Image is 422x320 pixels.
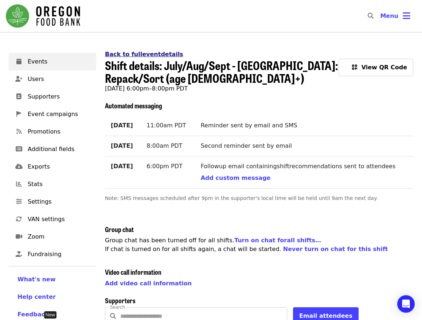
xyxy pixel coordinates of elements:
[16,111,22,117] i: pennant icon
[283,245,388,254] button: Never turn on chat for this shift
[16,216,22,223] i: sync icon
[105,195,378,201] span: Note: SMS messages scheduled after 9pm in the supporter's local time will be held until 9am the n...
[15,76,23,82] i: user-plus icon
[9,246,96,263] a: Fundraising
[28,197,90,206] span: Settings
[9,70,96,88] a: Users
[16,93,22,100] i: address-book icon
[28,57,90,66] span: Events
[146,142,182,149] span: 8:00am PDT
[17,293,87,301] a: Help center
[28,92,90,101] span: Supporters
[105,51,183,58] a: Back to fulleventdetails
[105,267,161,277] span: Video call information
[16,58,22,65] i: calendar icon
[111,163,133,170] strong: [DATE]
[105,237,388,252] span: Group chat has been turned off for all shifts . If chat is turned on for all shifts again, a chat...
[146,163,183,170] span: 6:00pm PDT
[111,122,133,129] strong: [DATE]
[105,296,136,305] span: Supporters
[28,162,90,171] span: Exports
[9,53,96,70] a: Events
[28,145,90,154] span: Additional fields
[44,311,56,319] div: Tooltip anchor
[16,233,22,240] i: video icon
[17,275,87,284] a: What's new
[339,59,413,84] a: View QR Code
[16,128,22,135] i: rss icon
[362,64,407,71] span: View QR Code
[352,64,357,71] i: qrcode icon
[9,158,96,176] a: Exports
[195,156,413,188] td: Followup email containing shift recommendations sent to attendees
[201,174,271,181] span: Add custom message
[380,12,398,19] span: Menu
[28,110,90,119] span: Event campaigns
[111,142,133,149] strong: [DATE]
[105,84,413,93] p: [DATE] 6:00pm–8:00pm PDT
[374,7,416,25] button: Toggle account menu
[201,174,271,182] button: Add custom message
[299,312,352,319] span: Email attendees
[110,305,125,309] label: Search
[403,11,410,21] i: bars icon
[9,193,96,211] a: Settings
[9,105,96,123] a: Event campaigns
[28,232,90,241] span: Zoom
[397,295,415,313] div: Open Intercom Messenger
[378,7,384,25] input: Search
[28,180,90,189] span: Stats
[28,215,90,224] span: VAN settings
[110,313,116,320] i: search icon
[9,228,96,246] a: Zoom
[105,280,192,287] a: Add video call information
[16,146,22,153] i: list-alt icon
[146,122,186,129] span: 11:00am PDT
[28,250,90,259] span: Fundraising
[234,237,321,244] a: Turn on chat forall shifts…
[105,101,162,110] span: Automated messaging
[195,116,413,136] td: Reminder sent by email and SMS
[339,59,413,76] button: View QR Code
[368,12,374,19] i: search icon
[9,140,96,158] a: Additional fields
[17,293,56,300] span: Help center
[9,123,96,140] a: Promotions
[195,136,413,156] td: Second reminder sent by email
[16,251,22,258] i: hand-holding-heart icon
[16,198,22,205] i: sliders-h icon
[17,310,49,319] button: Feedback
[9,211,96,228] a: VAN settings
[105,224,134,234] span: Group chat
[105,57,338,86] span: Shift details: July/Aug/Sept - [GEOGRAPHIC_DATA]: Repack/Sort (age [DEMOGRAPHIC_DATA]+)
[16,181,22,188] i: chart-bar icon
[6,4,80,28] img: Oregon Food Bank - Home
[17,276,56,283] span: What's new
[28,127,90,136] span: Promotions
[9,88,96,105] a: Supporters
[15,163,23,170] i: cloud-download icon
[28,75,90,84] span: Users
[9,176,96,193] a: Stats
